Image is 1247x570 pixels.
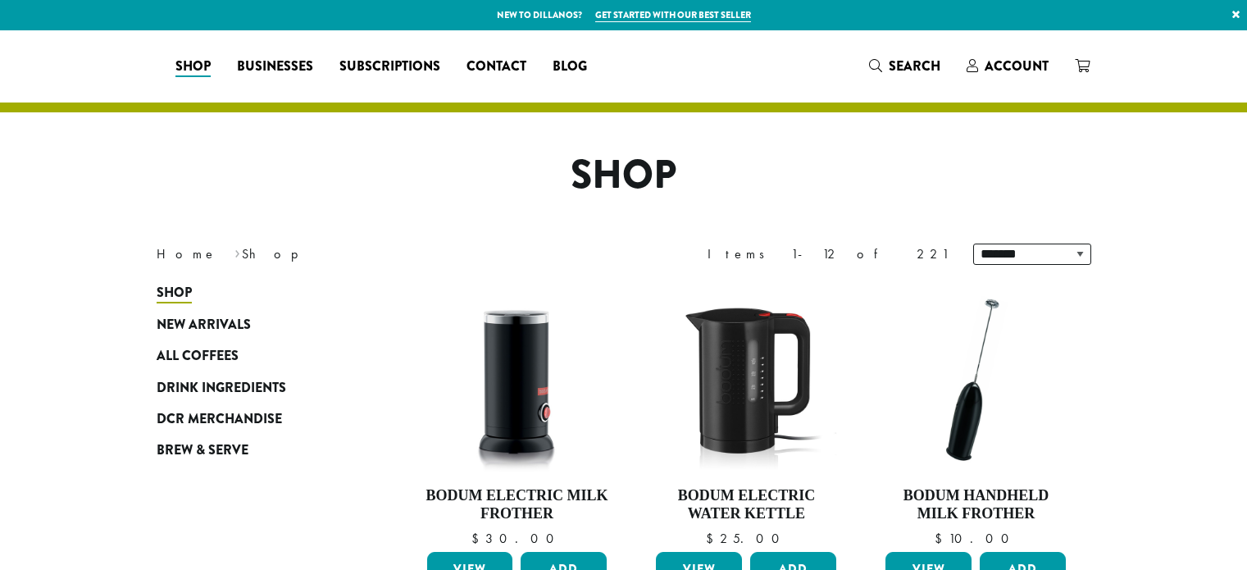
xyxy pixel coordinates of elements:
img: DP3927.01-002.png [881,285,1070,474]
a: Search [856,52,953,80]
h4: Bodum Electric Milk Frother [423,487,612,522]
a: Drink Ingredients [157,372,353,403]
a: Home [157,245,217,262]
a: New Arrivals [157,309,353,340]
a: Bodum Handheld Milk Frother $10.00 [881,285,1070,545]
span: New Arrivals [157,315,251,335]
span: Account [985,57,1049,75]
span: $ [706,530,720,547]
span: Contact [466,57,526,77]
div: Items 1-12 of 221 [708,244,949,264]
span: Search [889,57,940,75]
span: Blog [553,57,587,77]
bdi: 25.00 [706,530,787,547]
a: Shop [162,53,224,80]
a: Get started with our best seller [595,8,751,22]
a: Shop [157,277,353,308]
nav: Breadcrumb [157,244,599,264]
img: DP3955.01.png [652,285,840,474]
span: › [234,239,240,264]
a: All Coffees [157,340,353,372]
span: Shop [175,57,211,77]
bdi: 30.00 [471,530,562,547]
h4: Bodum Electric Water Kettle [652,487,840,522]
bdi: 10.00 [935,530,1017,547]
a: Bodum Electric Water Kettle $25.00 [652,285,840,545]
a: DCR Merchandise [157,404,353,435]
span: $ [471,530,485,547]
span: DCR Merchandise [157,409,282,430]
h1: Shop [144,152,1104,199]
span: All Coffees [157,346,239,367]
img: DP3954.01-002.png [422,285,611,474]
span: Shop [157,283,192,303]
span: $ [935,530,949,547]
a: Bodum Electric Milk Frother $30.00 [423,285,612,545]
span: Businesses [237,57,313,77]
h4: Bodum Handheld Milk Frother [881,487,1070,522]
span: Subscriptions [339,57,440,77]
span: Drink Ingredients [157,378,286,399]
span: Brew & Serve [157,440,248,461]
a: Brew & Serve [157,435,353,466]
